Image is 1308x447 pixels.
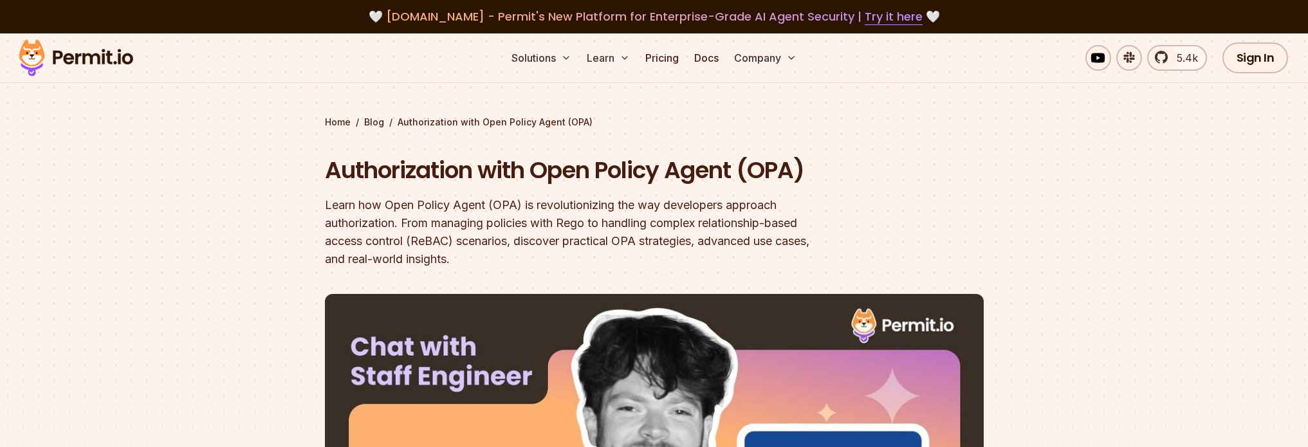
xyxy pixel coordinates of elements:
a: Blog [364,116,384,129]
a: Docs [689,45,724,71]
button: Company [729,45,802,71]
button: Learn [582,45,635,71]
h1: Authorization with Open Policy Agent (OPA) [325,154,819,187]
span: 5.4k [1169,50,1198,66]
div: / / [325,116,984,129]
a: 5.4k [1147,45,1207,71]
a: Try it here [865,8,923,25]
span: [DOMAIN_NAME] - Permit's New Platform for Enterprise-Grade AI Agent Security | [386,8,923,24]
a: Pricing [640,45,684,71]
div: Learn how Open Policy Agent (OPA) is revolutionizing the way developers approach authorization. F... [325,196,819,268]
div: 🤍 🤍 [31,8,1277,26]
button: Solutions [506,45,576,71]
a: Sign In [1222,42,1289,73]
img: Permit logo [13,36,139,80]
a: Home [325,116,351,129]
